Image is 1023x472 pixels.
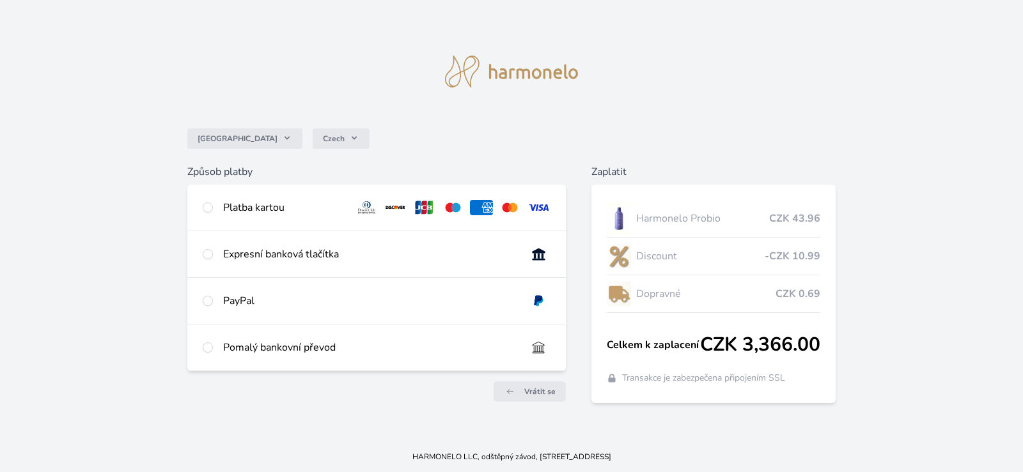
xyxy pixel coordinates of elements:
span: Discount [636,248,764,264]
div: PayPal [223,293,517,308]
h6: Způsob platby [187,164,566,179]
h6: Zaplatit [591,164,835,179]
img: bankTransfer_IBAN.svg [527,340,551,355]
img: visa.svg [527,200,551,215]
div: Platba kartou [223,200,345,215]
img: mc.svg [498,200,522,215]
img: paypal.svg [527,293,551,308]
span: CZK 0.69 [776,286,820,301]
span: Dopravné [636,286,775,301]
img: discover.svg [384,200,407,215]
div: Expresní banková tlačítka [223,247,517,262]
span: [GEOGRAPHIC_DATA] [198,133,277,144]
img: amex.svg [470,200,494,215]
a: Vrátit se [494,381,566,402]
span: Vrátit se [524,386,556,397]
span: -CZK 10.99 [765,248,820,264]
img: logo.svg [445,56,578,88]
img: jcb.svg [412,200,436,215]
span: Czech [323,133,345,144]
img: diners.svg [355,200,379,215]
img: delivery-lo.png [607,278,631,310]
span: Celkem k zaplacení [607,337,699,353]
span: Transakce je zabezpečena připojením SSL [622,372,785,384]
img: maestro.svg [441,200,465,215]
button: Czech [313,128,370,149]
img: CLEAN_PROBIO_se_stinem_x-lo.jpg [607,202,631,234]
img: discount-lo.png [607,240,631,272]
span: Harmonelo Probio [636,211,769,226]
div: Pomalý bankovní převod [223,340,517,355]
span: CZK 43.96 [769,211,820,226]
span: CZK 3,366.00 [700,333,820,356]
button: [GEOGRAPHIC_DATA] [187,128,302,149]
img: onlineBanking_CZ.svg [527,247,551,262]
